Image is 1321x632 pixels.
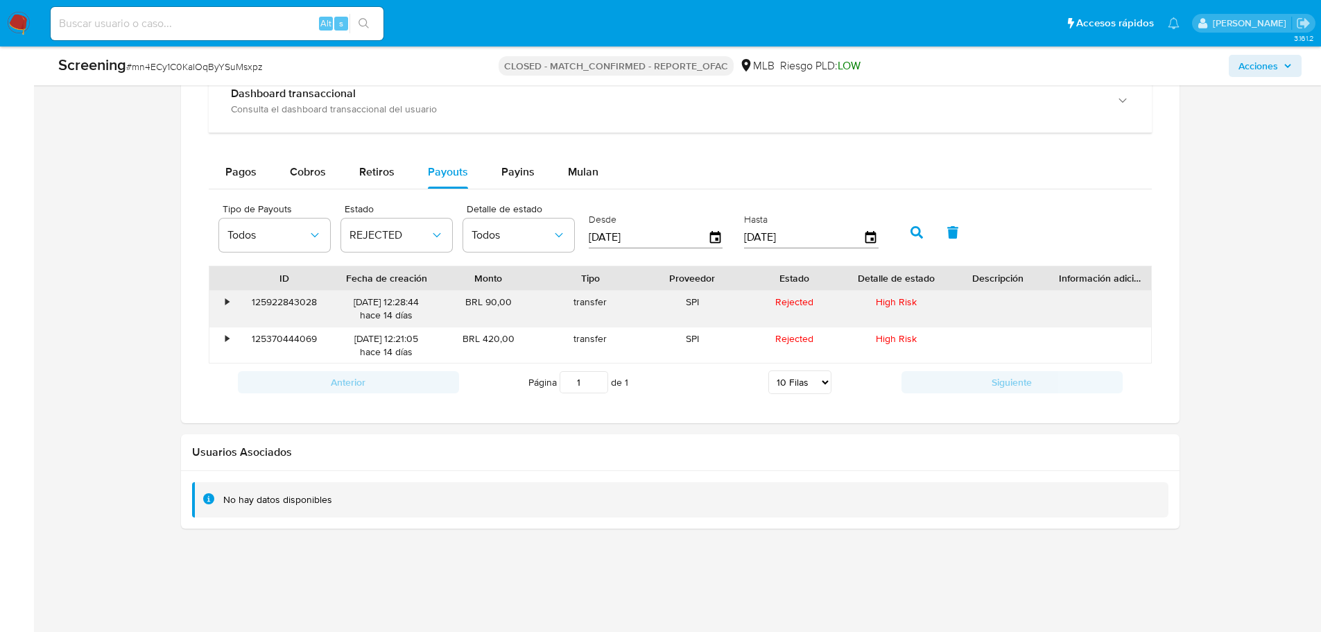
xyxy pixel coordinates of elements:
button: search-icon [349,14,378,33]
span: LOW [838,58,861,74]
span: Riesgo PLD: [780,58,861,74]
a: Notificaciones [1168,17,1180,29]
span: Alt [320,17,331,30]
span: Acciones [1238,55,1278,77]
h2: Usuarios Asociados [192,445,1168,459]
input: Buscar usuario o caso... [51,15,383,33]
b: Screening [58,53,126,76]
p: CLOSED - MATCH_CONFIRMED - REPORTE_OFAC [499,56,734,76]
span: Accesos rápidos [1076,16,1154,31]
a: Salir [1296,16,1311,31]
button: Acciones [1229,55,1302,77]
p: nicolas.tyrkiel@mercadolibre.com [1213,17,1291,30]
span: 3.161.2 [1294,33,1314,44]
div: MLB [739,58,775,74]
span: # mn4ECy1C0KaIOqByYSuMsxpz [126,60,263,74]
span: s [339,17,343,30]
